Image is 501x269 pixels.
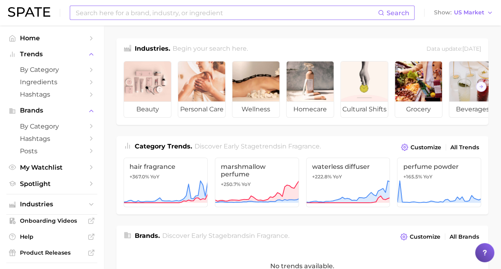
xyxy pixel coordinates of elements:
[426,44,481,55] div: Data update: [DATE]
[448,231,481,242] a: All Brands
[411,144,441,151] span: Customize
[6,63,97,76] a: by Category
[6,178,97,190] a: Spotlight
[6,133,97,145] a: Hashtags
[75,6,378,20] input: Search here for a brand, industry, or ingredient
[450,233,479,240] span: All Brands
[178,101,225,117] span: personal care
[20,249,84,256] span: Product Releases
[150,174,159,180] span: YoY
[398,231,442,242] button: Customize
[20,180,84,188] span: Spotlight
[387,9,409,17] span: Search
[20,51,84,58] span: Trends
[6,76,97,88] a: Ingredients
[232,61,280,118] a: wellness
[288,142,320,150] span: fragrance
[395,61,442,118] a: grocery
[403,163,475,170] span: perfume powder
[135,232,160,239] span: Brands .
[130,163,202,170] span: hair fragrance
[20,123,84,130] span: by Category
[286,61,334,118] a: homecare
[395,101,442,117] span: grocery
[195,142,321,150] span: Discover Early Stage trends in .
[6,198,97,210] button: Industries
[399,142,443,153] button: Customize
[6,120,97,133] a: by Category
[410,233,440,240] span: Customize
[124,158,208,207] a: hair fragrance+367.0% YoY
[20,66,84,73] span: by Category
[403,174,422,180] span: +165.5%
[221,181,240,187] span: +250.7%
[432,8,495,18] button: ShowUS Market
[6,231,97,243] a: Help
[449,101,496,117] span: beverages
[178,61,226,118] a: personal care
[476,81,486,92] button: Scroll Right
[221,163,293,178] span: marshmallow perfume
[341,101,388,117] span: cultural shifts
[124,101,171,117] span: beauty
[20,201,84,208] span: Industries
[135,44,170,55] h1: Industries.
[232,101,279,117] span: wellness
[397,158,481,207] a: perfume powder+165.5% YoY
[173,44,248,55] h2: Begin your search here.
[20,233,84,240] span: Help
[20,217,84,224] span: Onboarding Videos
[8,7,50,17] img: SPATE
[20,91,84,98] span: Hashtags
[6,161,97,174] a: My Watchlist
[6,88,97,101] a: Hashtags
[215,158,299,207] a: marshmallow perfume+250.7% YoY
[6,145,97,157] a: Posts
[312,163,384,170] span: waterless diffuser
[333,174,342,180] span: YoY
[450,144,479,151] span: All Trends
[449,61,497,118] a: beverages
[124,61,171,118] a: beauty
[423,174,432,180] span: YoY
[135,142,192,150] span: Category Trends .
[434,10,452,15] span: Show
[287,101,334,117] span: homecare
[20,147,84,155] span: Posts
[20,78,84,86] span: Ingredients
[242,181,251,188] span: YoY
[20,164,84,171] span: My Watchlist
[20,34,84,42] span: Home
[6,215,97,227] a: Onboarding Videos
[306,158,390,207] a: waterless diffuser+222.8% YoY
[312,174,332,180] span: +222.8%
[257,232,288,239] span: fragrance
[6,32,97,44] a: Home
[162,232,289,239] span: Discover Early Stage brands in .
[454,10,484,15] span: US Market
[20,107,84,114] span: Brands
[6,48,97,60] button: Trends
[130,174,149,180] span: +367.0%
[340,61,388,118] a: cultural shifts
[448,142,481,153] a: All Trends
[20,135,84,142] span: Hashtags
[6,105,97,117] button: Brands
[6,247,97,259] a: Product Releases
